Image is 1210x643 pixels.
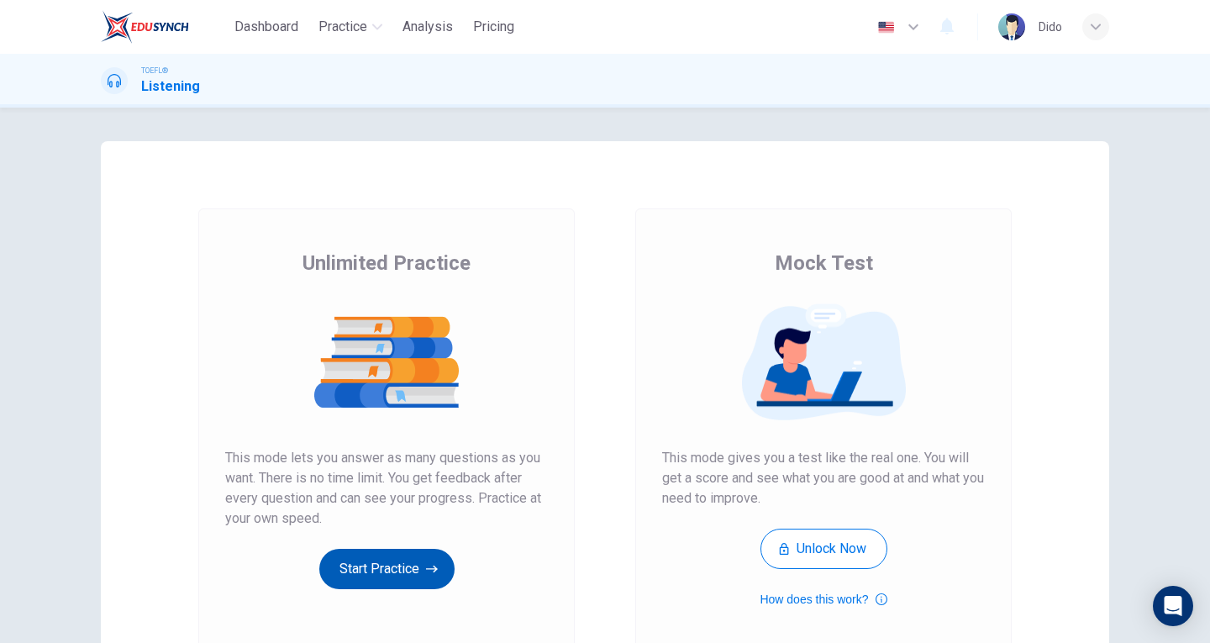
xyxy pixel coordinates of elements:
img: en [876,21,897,34]
button: Practice [312,12,389,42]
img: EduSynch logo [101,10,189,44]
span: This mode gives you a test like the real one. You will get a score and see what you are good at a... [662,448,985,509]
h1: Listening [141,76,200,97]
a: EduSynch logo [101,10,228,44]
button: How does this work? [760,589,886,609]
img: Profile picture [998,13,1025,40]
span: Practice [318,17,367,37]
span: This mode lets you answer as many questions as you want. There is no time limit. You get feedback... [225,448,548,529]
div: Open Intercom Messenger [1153,586,1193,626]
button: Analysis [396,12,460,42]
span: Mock Test [775,250,873,277]
div: Dido [1039,17,1062,37]
button: Unlock Now [760,529,887,569]
button: Pricing [466,12,521,42]
button: Start Practice [319,549,455,589]
span: Pricing [473,17,514,37]
button: Dashboard [228,12,305,42]
span: Dashboard [234,17,298,37]
span: Unlimited Practice [302,250,471,277]
span: TOEFL® [141,65,168,76]
span: Analysis [402,17,453,37]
